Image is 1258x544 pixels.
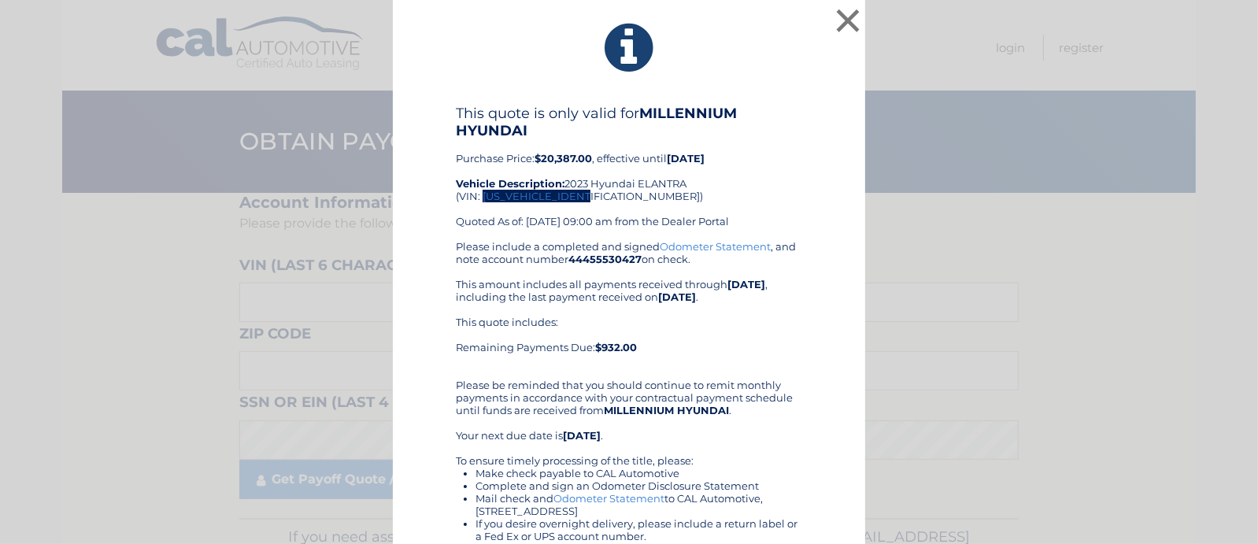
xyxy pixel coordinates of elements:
[456,105,802,240] div: Purchase Price: , effective until 2023 Hyundai ELANTRA (VIN: [US_VEHICLE_IDENTIFICATION_NUMBER]) ...
[553,492,664,505] a: Odometer Statement
[658,291,696,303] b: [DATE]
[563,429,601,442] b: [DATE]
[727,278,765,291] b: [DATE]
[456,177,564,190] strong: Vehicle Description:
[832,5,864,36] button: ×
[660,240,771,253] a: Odometer Statement
[475,492,802,517] li: Mail check and to CAL Automotive, [STREET_ADDRESS]
[604,404,729,416] b: MILLENNIUM HYUNDAI
[456,105,802,139] h4: This quote is only valid for
[456,316,802,366] div: This quote includes: Remaining Payments Due:
[475,479,802,492] li: Complete and sign an Odometer Disclosure Statement
[475,467,802,479] li: Make check payable to CAL Automotive
[535,152,592,165] b: $20,387.00
[475,517,802,542] li: If you desire overnight delivery, please include a return label or a Fed Ex or UPS account number.
[568,253,642,265] b: 44455530427
[456,105,737,139] b: MILLENNIUM HYUNDAI
[667,152,705,165] b: [DATE]
[595,341,637,353] b: $932.00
